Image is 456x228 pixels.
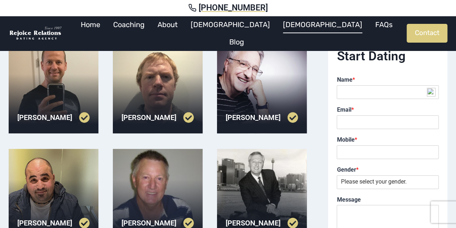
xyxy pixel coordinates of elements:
img: npw-badge-icon-locked.svg [427,88,435,96]
label: Name [337,76,439,84]
a: Coaching [107,16,151,33]
a: [PHONE_NUMBER] [9,3,447,13]
span: [PHONE_NUMBER] [199,3,268,13]
a: Contact [407,24,447,43]
label: Message [337,196,439,204]
img: Rejoice Relations [9,26,63,41]
label: Email [337,106,439,114]
a: Blog [223,33,251,51]
h2: Start Dating [337,49,439,64]
input: Mobile [337,145,439,159]
label: Gender [337,166,439,174]
nav: Primary Navigation [66,16,407,51]
a: Home [74,16,107,33]
a: About [151,16,184,33]
a: [DEMOGRAPHIC_DATA] [184,16,276,33]
label: Mobile [337,136,439,144]
a: [DEMOGRAPHIC_DATA] [276,16,369,33]
a: FAQs [369,16,399,33]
